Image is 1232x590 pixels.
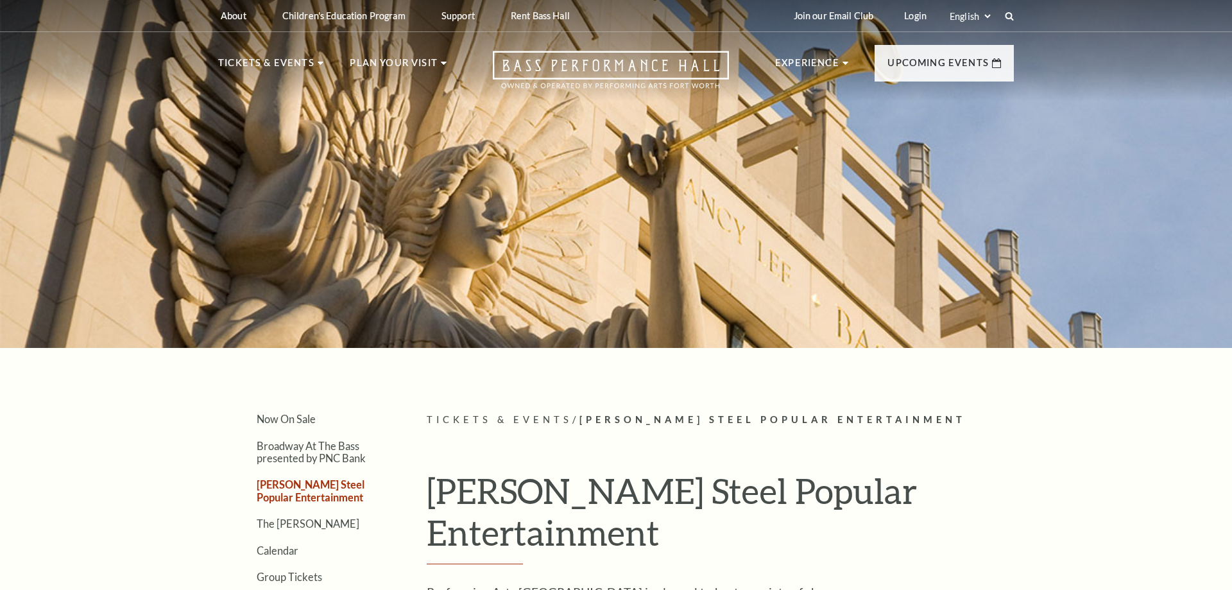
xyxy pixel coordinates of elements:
p: Experience [775,55,839,78]
a: The [PERSON_NAME] [257,517,359,530]
p: Plan Your Visit [350,55,438,78]
p: Support [441,10,475,21]
p: Tickets & Events [218,55,314,78]
h1: [PERSON_NAME] Steel Popular Entertainment [427,470,1014,564]
a: [PERSON_NAME] Steel Popular Entertainment [257,478,364,503]
a: Group Tickets [257,571,322,583]
p: / [427,412,1014,428]
span: [PERSON_NAME] Steel Popular Entertainment [579,414,966,425]
p: Upcoming Events [887,55,989,78]
a: Broadway At The Bass presented by PNC Bank [257,440,366,464]
a: Now On Sale [257,413,316,425]
p: Rent Bass Hall [511,10,570,21]
p: Children's Education Program [282,10,406,21]
select: Select: [947,10,993,22]
a: Calendar [257,544,298,557]
span: Tickets & Events [427,414,572,425]
p: About [221,10,246,21]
